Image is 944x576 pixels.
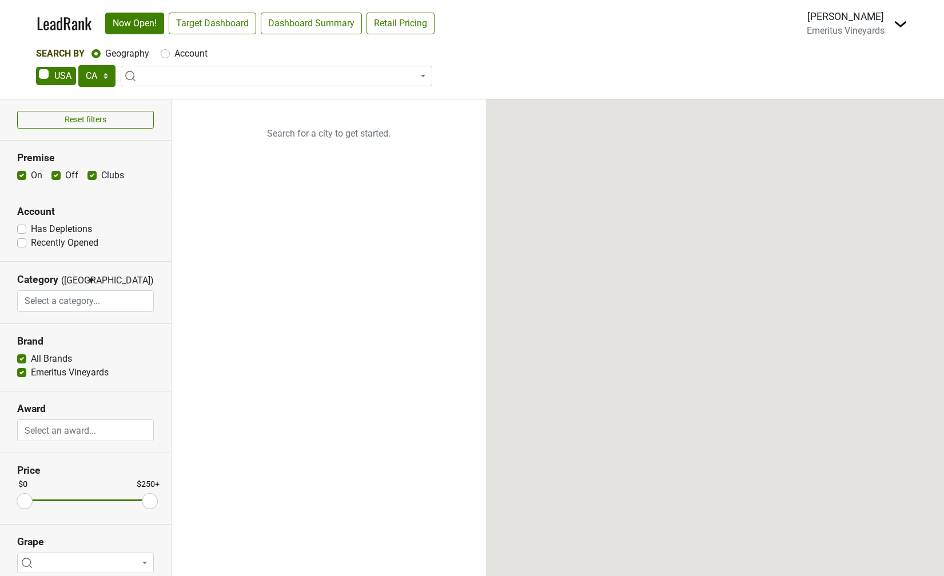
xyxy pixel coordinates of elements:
[31,222,92,236] label: Has Depletions
[31,366,109,379] label: Emeritus Vineyards
[18,290,153,312] input: Select a category...
[37,11,91,35] a: LeadRank
[367,13,435,34] a: Retail Pricing
[807,25,885,36] span: Emeritus Vineyards
[105,13,164,34] a: Now Open!
[61,274,84,290] span: ([GEOGRAPHIC_DATA])
[172,99,486,168] p: Search for a city to get started.
[17,111,154,129] button: Reset filters
[17,152,154,164] h3: Premise
[105,47,149,61] label: Geography
[17,403,154,415] h3: Award
[18,419,153,441] input: Select an award...
[36,48,85,59] span: Search By
[17,465,154,477] h3: Price
[101,169,124,182] label: Clubs
[169,13,256,34] a: Target Dashboard
[18,479,27,491] div: $0
[137,479,160,491] div: $250+
[807,9,885,24] div: [PERSON_NAME]
[17,335,154,347] h3: Brand
[31,236,98,250] label: Recently Opened
[65,169,78,182] label: Off
[174,47,208,61] label: Account
[87,275,95,286] span: ▼
[17,536,154,548] h3: Grape
[31,352,72,366] label: All Brands
[17,274,58,286] h3: Category
[261,13,362,34] a: Dashboard Summary
[894,17,907,31] img: Dropdown Menu
[17,206,154,218] h3: Account
[31,169,42,182] label: On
